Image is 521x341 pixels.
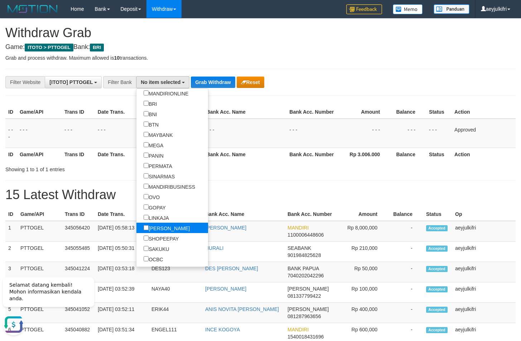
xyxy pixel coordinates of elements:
[136,140,170,150] label: MEGA
[452,262,516,282] td: aeyjulkifri
[393,4,423,14] img: Button%20Memo.svg
[336,282,388,303] td: Rp 100,000
[336,262,388,282] td: Rp 50,000
[136,223,197,233] label: [PERSON_NAME]
[191,76,235,88] button: Grab Withdraw
[426,148,452,161] th: Status
[144,194,149,199] input: OVO
[5,242,18,262] td: 2
[136,233,186,243] label: SHOPEEPAY
[149,262,202,282] td: DES123
[95,242,149,262] td: [DATE] 05:50:31
[136,129,180,140] label: MAYBANK
[136,76,189,88] button: No item selected
[5,163,212,173] div: Showing 1 to 1 of 1 entries
[205,306,279,312] a: ANIS NOVITA [PERSON_NAME]
[426,246,448,252] span: Accepted
[17,119,62,148] td: - - -
[452,105,516,119] th: Action
[237,76,264,88] button: Reset
[288,252,321,258] span: Copy 901984825628 to clipboard
[95,282,149,303] td: [DATE] 03:52:39
[144,225,149,230] input: [PERSON_NAME]
[62,221,95,242] td: 345056420
[144,122,149,127] input: BTN
[288,225,309,231] span: MANDIRI
[5,208,18,221] th: ID
[114,55,120,61] strong: 10
[62,242,95,262] td: 345055485
[288,273,324,278] span: Copy 7040202042296 to clipboard
[288,306,329,312] span: [PERSON_NAME]
[5,76,45,88] div: Filter Website
[136,202,173,212] label: GOPAY
[426,266,448,272] span: Accepted
[423,208,452,221] th: Status
[288,232,324,238] span: Copy 1100006448606 to clipboard
[388,208,423,221] th: Balance
[426,307,448,313] span: Accepted
[391,105,426,119] th: Balance
[204,105,287,119] th: Bank Acc. Name
[452,303,516,323] td: aeyjulkifri
[338,148,391,161] th: Rp 3.006.000
[144,153,149,158] input: PANIN
[5,262,18,282] td: 3
[144,163,149,168] input: PERMATA
[5,44,516,51] h4: Game: Bank:
[144,111,149,116] input: BNI
[144,204,149,209] input: GOPAY
[136,88,196,98] label: MANDIRIONLINE
[136,192,167,202] label: OVO
[336,303,388,323] td: Rp 400,000
[452,208,516,221] th: Op
[452,119,516,148] td: Approved
[336,242,388,262] td: Rp 210,000
[18,221,62,242] td: PTTOGEL
[9,11,81,30] span: Selamat datang kembali! Mohon informasikan kendala anda.
[62,208,95,221] th: Trans ID
[45,76,102,88] button: [ITOTO] PTTOGEL
[434,4,469,14] img: panduan.png
[288,313,321,319] span: Copy 081287963656 to clipboard
[149,303,202,323] td: ERIK44
[136,212,176,223] label: LINKAJA
[338,105,391,119] th: Amount
[426,105,452,119] th: Status
[426,225,448,231] span: Accepted
[49,79,93,85] span: [ITOTO] PTTOGEL
[95,105,149,119] th: Date Trans.
[288,293,321,299] span: Copy 081337799422 to clipboard
[205,245,223,251] a: NURALI
[388,262,423,282] td: -
[136,160,179,171] label: PERMATA
[205,225,246,231] a: [PERSON_NAME]
[95,148,149,161] th: Date Trans.
[288,327,309,332] span: MANDIRI
[144,132,149,137] input: MAYBANK
[136,150,171,160] label: PANIN
[144,256,149,261] input: OCBC
[17,148,62,161] th: Game/API
[426,286,448,292] span: Accepted
[5,188,516,202] h1: 15 Latest Withdraw
[426,119,452,148] td: - - -
[336,221,388,242] td: Rp 8,000,000
[5,221,18,242] td: 1
[285,208,336,221] th: Bank Acc. Number
[388,221,423,242] td: -
[388,303,423,323] td: -
[3,43,24,64] button: Open LiveChat chat widget
[391,119,426,148] td: - - -
[205,266,258,271] a: DES [PERSON_NAME]
[62,262,95,282] td: 345041224
[18,262,62,282] td: PTTOGEL
[95,208,149,221] th: Date Trans.
[388,282,423,303] td: -
[149,282,202,303] td: NAYA40
[346,4,382,14] img: Feedback.jpg
[5,105,17,119] th: ID
[136,119,166,129] label: BTN
[288,266,319,271] span: BANK PAPUA
[144,90,149,95] input: MANDIRIONLINE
